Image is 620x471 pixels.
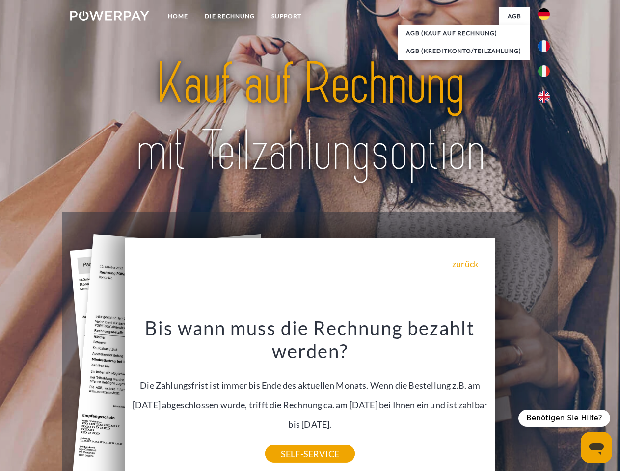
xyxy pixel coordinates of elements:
[263,7,310,25] a: SUPPORT
[518,410,610,427] div: Benötigen Sie Hilfe?
[538,8,550,20] img: de
[398,42,530,60] a: AGB (Kreditkonto/Teilzahlung)
[452,260,478,268] a: zurück
[131,316,489,454] div: Die Zahlungsfrist ist immer bis Ende des aktuellen Monats. Wenn die Bestellung z.B. am [DATE] abg...
[499,7,530,25] a: agb
[94,47,526,188] img: title-powerpay_de.svg
[70,11,149,21] img: logo-powerpay-white.svg
[131,316,489,363] h3: Bis wann muss die Rechnung bezahlt werden?
[160,7,196,25] a: Home
[196,7,263,25] a: DIE RECHNUNG
[581,432,612,463] iframe: Schaltfläche zum Öffnen des Messaging-Fensters; Konversation läuft
[538,91,550,103] img: en
[265,445,355,463] a: SELF-SERVICE
[538,40,550,52] img: fr
[398,25,530,42] a: AGB (Kauf auf Rechnung)
[538,65,550,77] img: it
